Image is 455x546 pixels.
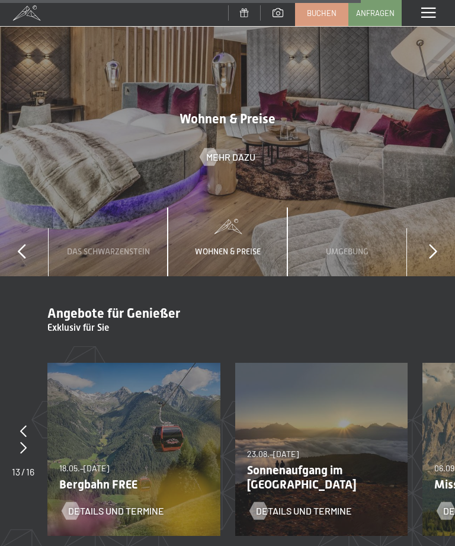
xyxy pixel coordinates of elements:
[68,505,164,518] span: Details und Termine
[59,477,200,491] p: Bergbahn FREE
[256,505,352,518] span: Details und Termine
[326,247,369,256] span: Umgebung
[67,247,150,256] span: Das Schwarzenstein
[200,151,255,164] a: Mehr dazu
[47,322,109,333] span: Exklusiv für Sie
[47,306,180,321] span: Angebote für Genießer
[180,111,275,126] span: Wohnen & Preise
[12,466,20,477] span: 13
[356,8,395,18] span: Anfragen
[247,449,299,459] span: 23.08.–[DATE]
[250,505,352,518] a: Details und Termine
[62,505,164,518] a: Details und Termine
[247,463,387,491] p: Sonnenaufgang im [GEOGRAPHIC_DATA]
[307,8,337,18] span: Buchen
[59,463,109,473] span: 18.05.–[DATE]
[26,466,34,477] span: 16
[349,1,401,25] a: Anfragen
[206,151,255,164] span: Mehr dazu
[195,247,261,256] span: Wohnen & Preise
[296,1,348,25] a: Buchen
[21,466,25,477] span: /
